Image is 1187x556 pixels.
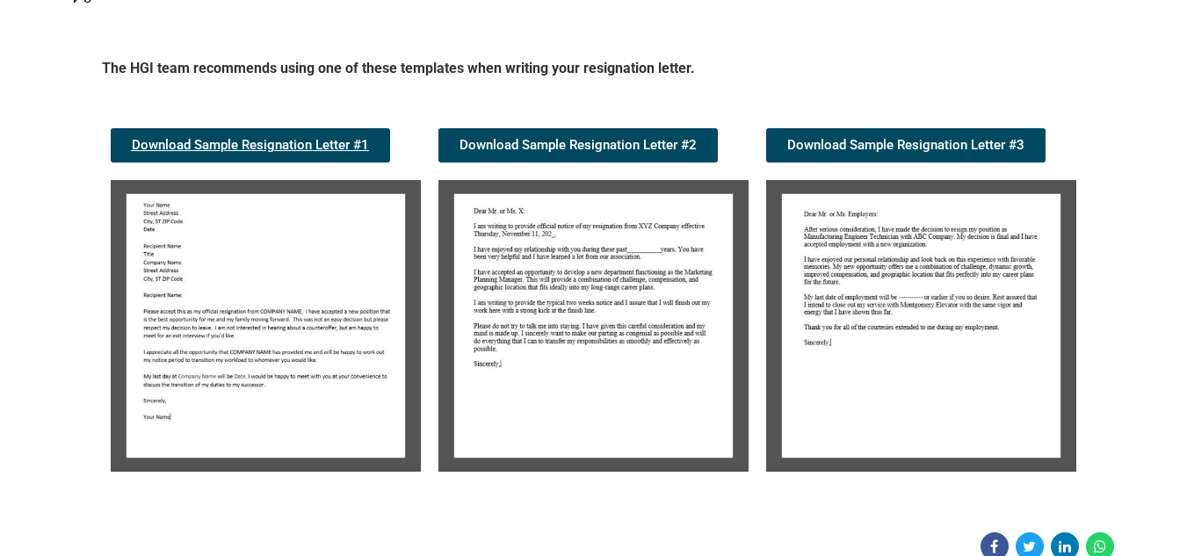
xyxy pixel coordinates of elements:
[766,128,1046,162] a: Download Sample Resignation Letter #3
[102,59,1086,84] h5: The HGI team recommends using one of these templates when writing your resignation letter.
[438,128,718,162] a: Download Sample Resignation Letter #2
[787,139,1024,152] span: Download Sample Resignation Letter #3
[111,128,390,162] a: Download Sample Resignation Letter #1
[132,139,369,152] span: Download Sample Resignation Letter #1
[460,139,697,152] span: Download Sample Resignation Letter #2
